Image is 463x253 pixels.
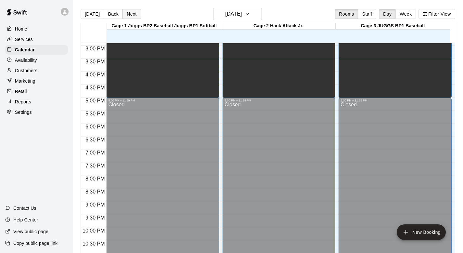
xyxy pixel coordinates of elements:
span: 9:00 PM [84,202,107,207]
a: Marketing [5,76,68,86]
div: 5:00 PM – 11:59 PM [108,99,217,102]
span: 4:00 PM [84,72,107,77]
span: 3:30 PM [84,59,107,64]
a: Settings [5,107,68,117]
p: Calendar [15,47,35,53]
span: 7:00 PM [84,150,107,155]
button: [DATE] [213,8,262,20]
span: 4:30 PM [84,85,107,90]
p: Retail [15,88,27,95]
p: Contact Us [13,205,36,211]
h6: [DATE] [225,9,242,19]
button: Back [104,9,123,19]
p: View public page [13,228,48,235]
div: Cage 3 JUGGS BP1 Baseball [336,23,450,29]
p: Services [15,36,33,43]
p: Help Center [13,217,38,223]
a: Home [5,24,68,34]
p: Settings [15,109,32,115]
span: 10:30 PM [81,241,106,246]
span: 5:00 PM [84,98,107,103]
button: [DATE] [81,9,104,19]
button: Week [395,9,416,19]
p: Availability [15,57,37,63]
div: 5:00 PM – 11:59 PM [225,99,333,102]
a: Services [5,34,68,44]
button: Rooms [335,9,358,19]
button: Staff [358,9,377,19]
a: Availability [5,55,68,65]
div: Cage 1 Juggs BP2 Baseball Juggs BP1 Softball [107,23,221,29]
button: Filter View [418,9,455,19]
span: 8:00 PM [84,176,107,181]
span: 6:30 PM [84,137,107,142]
button: add [397,224,446,240]
span: 10:00 PM [81,228,106,233]
div: Cage 2 Hack Attack Jr. [221,23,336,29]
p: Reports [15,99,31,105]
p: Customers [15,67,37,74]
span: 8:30 PM [84,189,107,194]
p: Marketing [15,78,35,84]
span: 5:30 PM [84,111,107,116]
a: Reports [5,97,68,107]
p: Home [15,26,27,32]
p: Copy public page link [13,240,58,246]
span: 9:30 PM [84,215,107,220]
a: Calendar [5,45,68,55]
a: Customers [5,66,68,75]
button: Next [122,9,141,19]
span: 3:00 PM [84,46,107,51]
span: 6:00 PM [84,124,107,129]
div: 5:00 PM – 11:59 PM [341,99,449,102]
a: Retail [5,87,68,96]
span: 7:30 PM [84,163,107,168]
button: Day [379,9,396,19]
